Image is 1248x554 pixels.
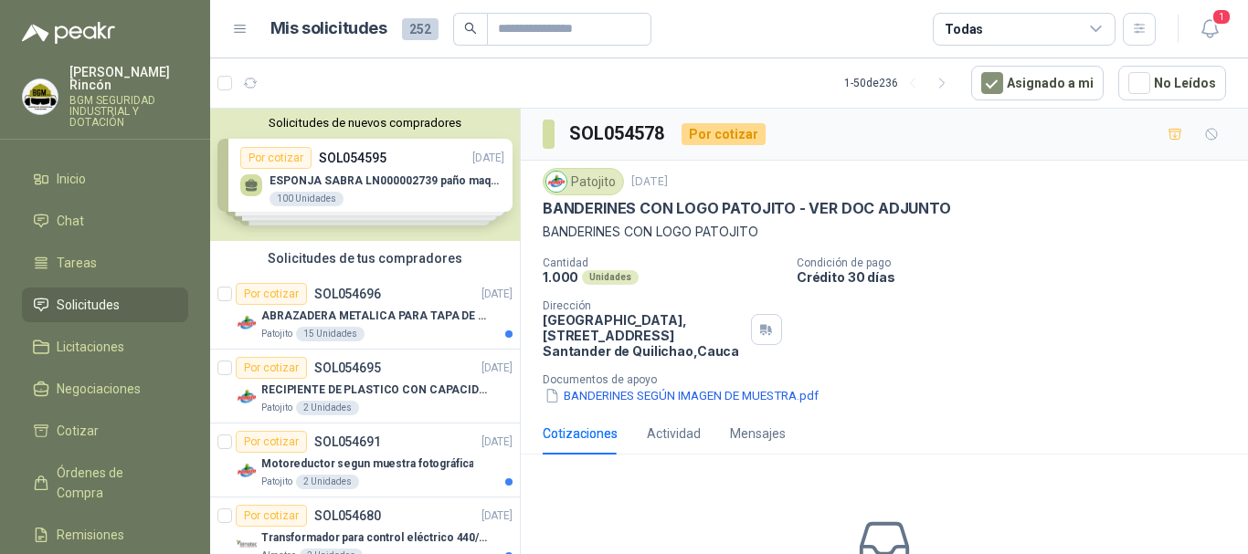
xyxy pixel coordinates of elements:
span: Tareas [57,253,97,273]
a: Solicitudes [22,287,188,322]
p: Crédito 30 días [797,269,1241,285]
span: Remisiones [57,525,124,545]
div: Solicitudes de tus compradores [210,241,520,276]
a: Cotizar [22,413,188,448]
div: 15 Unidades [296,327,365,341]
p: SOL054696 [314,287,381,300]
p: BANDERINES CON LOGO PATOJITO - VER DOC ADJUNTO [543,199,951,218]
p: Condición de pago [797,256,1241,269]
span: Licitaciones [57,337,124,357]
div: Por cotizar [682,123,766,145]
p: [DATE] [481,286,513,303]
div: Por cotizar [236,505,307,527]
p: SOL054680 [314,509,381,522]
span: Negociaciones [57,379,141,399]
img: Company Logo [23,79,58,114]
p: SOL054691 [314,435,381,448]
a: Remisiones [22,517,188,552]
p: Transformador para control eléctrico 440/220/110 - 45O VA. [261,529,489,547]
button: Solicitudes de nuevos compradores [217,116,513,130]
p: Dirección [543,299,744,312]
button: 1 [1193,13,1226,46]
div: 2 Unidades [296,475,359,489]
p: [PERSON_NAME] Rincón [69,66,188,91]
span: 1 [1211,8,1232,26]
p: Motoreductor segun muestra fotográfica [261,455,473,473]
img: Company Logo [236,386,258,408]
p: RECIPIENTE DE PLASTICO CON CAPACIDAD DE 1.8 LT PARA LA EXTRACCIÓN MANUAL DE LIQUIDOS [261,382,489,399]
p: 1.000 [543,269,578,285]
p: Patojito [261,475,292,489]
img: Logo peakr [22,22,115,44]
p: SOL054695 [314,361,381,374]
a: Por cotizarSOL054696[DATE] Company LogoABRAZADERA METALICA PARA TAPA DE TAMBOR DE PLASTICO DE 50 ... [210,276,520,350]
p: [DATE] [481,434,513,451]
a: Órdenes de Compra [22,455,188,510]
p: Cantidad [543,256,782,269]
a: Licitaciones [22,329,188,364]
div: Todas [945,19,983,39]
p: BANDERINES CON LOGO PATOJITO [543,222,1226,242]
div: Por cotizar [236,431,307,453]
h1: Mis solicitudes [270,16,387,42]
p: [DATE] [481,360,513,377]
img: Company Logo [546,172,566,192]
div: Por cotizar [236,283,307,305]
div: Cotizaciones [543,423,618,444]
a: Inicio [22,162,188,196]
a: Tareas [22,246,188,280]
span: Inicio [57,169,86,189]
a: Por cotizarSOL054695[DATE] Company LogoRECIPIENTE DE PLASTICO CON CAPACIDAD DE 1.8 LT PARA LA EXT... [210,350,520,423]
p: Patojito [261,401,292,415]
a: Negociaciones [22,371,188,406]
div: Solicitudes de nuevos compradoresPor cotizarSOL054595[DATE] ESPONJA SABRA LN000002739 paño maquin... [210,109,520,241]
span: Órdenes de Compra [57,463,171,503]
p: [DATE] [631,173,668,191]
span: 252 [402,18,439,40]
a: Por cotizarSOL054691[DATE] Company LogoMotoreductor segun muestra fotográficaPatojito2 Unidades [210,423,520,497]
p: BGM SEGURIDAD INDUSTRIAL Y DOTACIÓN [69,95,188,128]
img: Company Logo [236,312,258,334]
a: Chat [22,204,188,238]
img: Company Logo [236,460,258,482]
div: Unidades [582,270,639,285]
p: [GEOGRAPHIC_DATA], [STREET_ADDRESS] Santander de Quilichao , Cauca [543,312,744,359]
button: BANDERINES SEGÚN IMAGEN DE MUESTRA.pdf [543,386,820,405]
p: ABRAZADERA METALICA PARA TAPA DE TAMBOR DE PLASTICO DE 50 LT [261,308,489,325]
div: Patojito [543,168,624,195]
span: search [464,22,477,35]
div: 1 - 50 de 236 [844,68,957,98]
button: Asignado a mi [971,66,1104,100]
div: Mensajes [730,423,786,444]
span: Chat [57,211,84,231]
div: Actividad [647,423,701,444]
span: Cotizar [57,421,99,441]
div: 2 Unidades [296,401,359,415]
p: Patojito [261,327,292,341]
p: Documentos de apoyo [543,373,1241,386]
p: [DATE] [481,507,513,525]
button: No Leídos [1118,66,1226,100]
span: Solicitudes [57,295,120,315]
div: Por cotizar [236,357,307,379]
h3: SOL054578 [569,120,667,148]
